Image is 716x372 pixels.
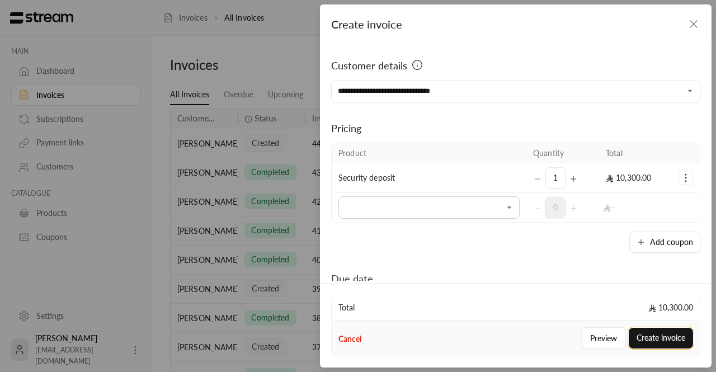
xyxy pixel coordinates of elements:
span: Total [338,302,355,313]
td: - [599,193,672,222]
button: Create invoice [629,328,693,349]
th: Product [332,143,526,163]
table: Selected Products [331,143,700,223]
span: 1 [545,167,566,189]
div: Due date [331,271,442,286]
button: Open [684,84,697,98]
th: Quantity [526,143,599,163]
span: Security deposit [338,173,395,182]
span: 0 [545,197,566,218]
button: Preview [582,327,625,349]
button: Add coupon [629,232,700,253]
div: Pricing [331,120,700,136]
span: Customer details [331,58,407,73]
th: Total [599,143,672,163]
span: 10,300.00 [648,302,693,313]
span: Create invoice [331,17,402,31]
button: Cancel [338,333,361,345]
button: Open [503,201,516,214]
span: 10,300.00 [606,173,652,182]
